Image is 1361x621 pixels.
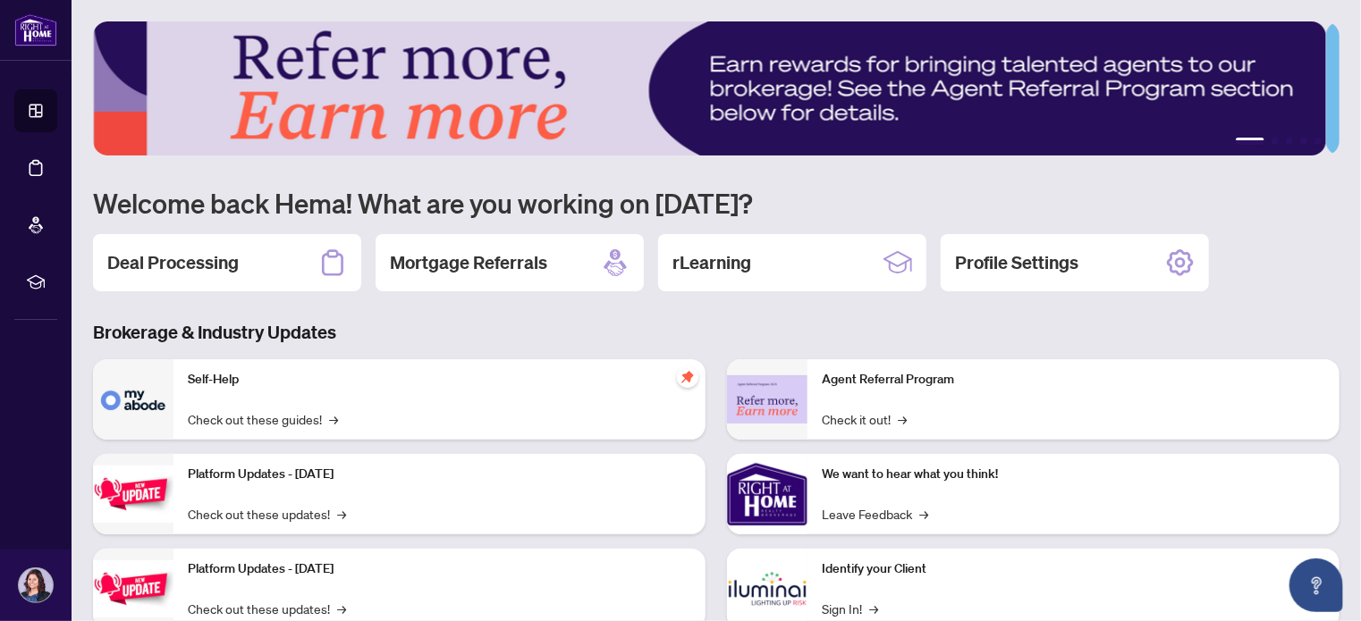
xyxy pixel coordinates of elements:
[93,186,1340,220] h1: Welcome back Hema! What are you working on [DATE]?
[93,320,1340,345] h3: Brokerage & Industry Updates
[822,599,878,618] a: Sign In!→
[93,359,173,440] img: Self-Help
[188,465,691,484] p: Platform Updates - [DATE]
[390,250,547,275] h2: Mortgage Referrals
[822,409,907,429] a: Check it out!→
[1286,138,1293,145] button: 3
[188,599,346,618] a: Check out these updates!→
[1300,138,1307,145] button: 4
[329,409,338,429] span: →
[822,465,1325,484] p: We want to hear what you think!
[898,409,907,429] span: →
[188,409,338,429] a: Check out these guides!→
[1272,138,1279,145] button: 2
[677,366,698,388] span: pushpin
[1236,138,1264,145] button: 1
[93,560,173,617] img: Platform Updates - July 8, 2025
[19,568,53,602] img: Profile Icon
[188,504,346,524] a: Check out these updates!→
[107,250,239,275] h2: Deal Processing
[822,370,1325,390] p: Agent Referral Program
[337,504,346,524] span: →
[93,466,173,522] img: Platform Updates - July 21, 2025
[727,454,807,534] img: We want to hear what you think!
[188,559,691,579] p: Platform Updates - [DATE]
[337,599,346,618] span: →
[14,13,57,46] img: logo
[822,504,928,524] a: Leave Feedback→
[955,250,1078,275] h2: Profile Settings
[919,504,928,524] span: →
[672,250,751,275] h2: rLearning
[1315,138,1322,145] button: 5
[188,370,691,390] p: Self-Help
[727,375,807,424] img: Agent Referral Program
[93,21,1326,155] img: Slide 0
[822,559,1325,579] p: Identify your Client
[869,599,878,618] span: →
[1289,558,1343,612] button: Open asap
